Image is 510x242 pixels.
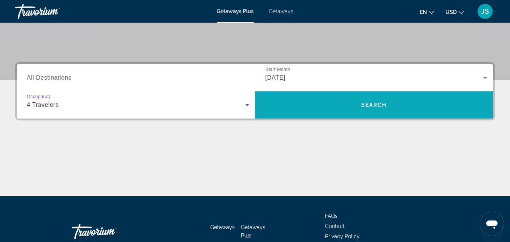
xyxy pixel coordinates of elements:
button: Change currency [445,6,464,17]
span: JS [481,8,489,15]
span: Start Month [265,67,290,72]
button: User Menu [475,3,495,19]
button: Change language [420,6,434,17]
iframe: Button to launch messaging window [480,212,504,236]
span: [DATE] [265,74,285,81]
a: Getaways Plus [217,8,254,14]
a: Getaways [210,224,235,230]
div: Search widget [17,64,493,119]
input: Select destination [27,74,249,83]
a: Privacy Policy [325,233,360,239]
button: Search [255,91,493,119]
a: Contact [325,223,345,229]
a: Getaways [269,8,293,14]
a: FAQs [325,213,337,219]
span: USD [445,9,457,15]
span: All Destinations [27,74,71,81]
span: en [420,9,427,15]
span: Occupancy [27,94,51,99]
a: Getaways Plus [241,224,265,239]
span: 4 Travelers [27,102,59,108]
span: Search [361,102,387,108]
a: Travorium [15,2,91,21]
